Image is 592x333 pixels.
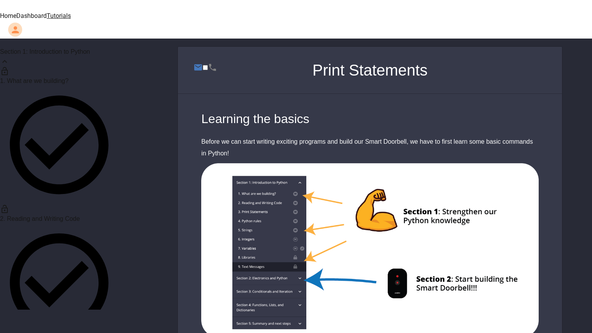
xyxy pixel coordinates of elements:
[201,136,539,159] div: Before we can start writing exciting programs and build our Smart Doorbell, we have to first lear...
[16,12,47,19] a: Dashboard
[47,12,71,19] a: Tutorials
[313,47,428,93] div: Print Statements
[201,109,539,128] div: Learning the basics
